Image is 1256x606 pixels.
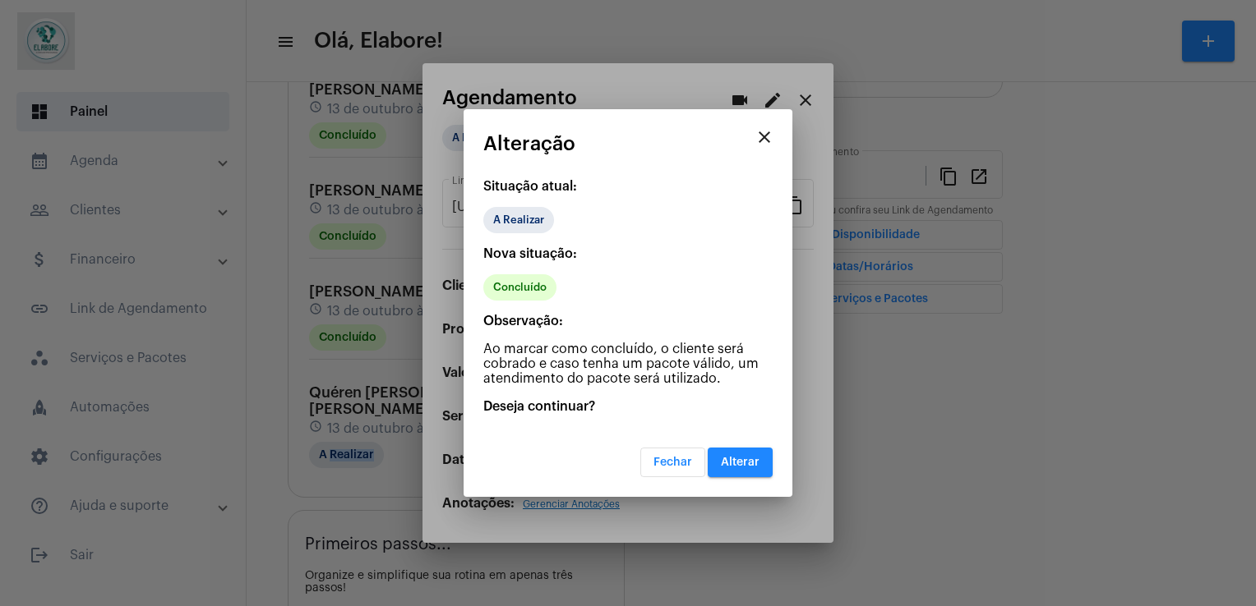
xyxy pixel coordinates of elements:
p: Situação atual: [483,179,773,194]
span: Alteração [483,133,575,154]
button: Fechar [640,448,705,477]
mat-icon: close [755,127,774,147]
p: Deseja continuar? [483,399,773,414]
p: Ao marcar como concluído, o cliente será cobrado e caso tenha um pacote válido, um atendimento do... [483,342,773,386]
span: Alterar [721,457,760,468]
p: Nova situação: [483,246,773,261]
button: Alterar [708,448,773,477]
mat-chip: Concluído [483,274,556,301]
span: Fechar [653,457,692,468]
p: Observação: [483,314,773,328]
mat-chip: A Realizar [483,207,554,233]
